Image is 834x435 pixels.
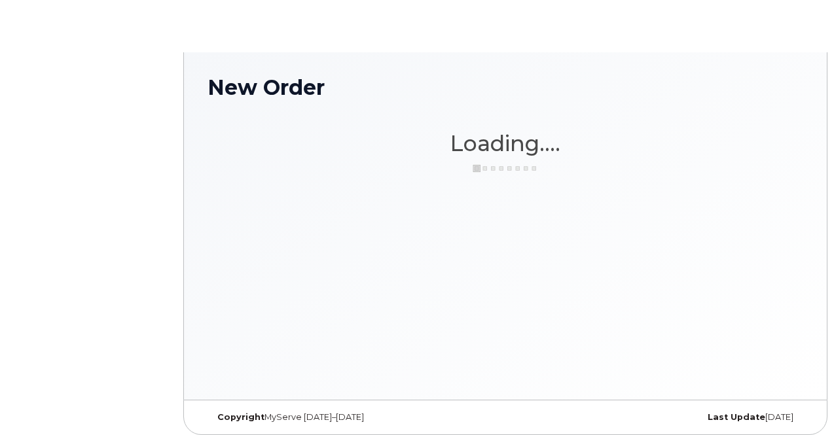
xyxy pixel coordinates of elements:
strong: Copyright [217,412,264,422]
strong: Last Update [708,412,765,422]
h1: Loading.... [208,131,803,155]
div: [DATE] [605,412,803,423]
img: ajax-loader-3a6953c30dc77f0bf724df975f13086db4f4c1262e45940f03d1251963f1bf2e.gif [473,164,538,173]
h1: New Order [208,76,803,99]
div: MyServe [DATE]–[DATE] [208,412,406,423]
